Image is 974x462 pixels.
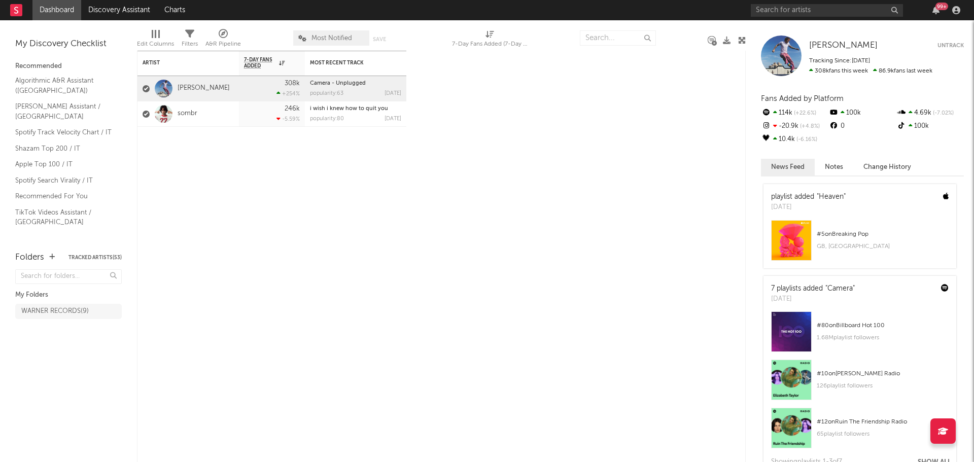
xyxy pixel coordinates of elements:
[763,220,956,268] a: #5onBreaking PopGB, [GEOGRAPHIC_DATA]
[896,120,964,133] div: 100k
[182,38,198,50] div: Filters
[15,233,112,254] a: TikTok Sounds Assistant / [GEOGRAPHIC_DATA]
[771,294,855,304] div: [DATE]
[761,159,815,175] button: News Feed
[817,240,949,253] div: GB, [GEOGRAPHIC_DATA]
[798,124,820,129] span: +4.8 %
[817,319,949,332] div: # 80 on Billboard Hot 100
[828,120,896,133] div: 0
[817,368,949,380] div: # 10 on [PERSON_NAME] Radio
[15,191,112,202] a: Recommended For You
[15,60,122,73] div: Recommended
[205,25,241,55] div: A&R Pipeline
[310,81,401,86] div: Camera - Unplugged
[310,106,388,112] a: i wish i knew how to quit you
[761,133,828,146] div: 10.4k
[285,105,300,112] div: 246k
[817,193,846,200] a: "Heaven"
[792,111,816,116] span: +22.6 %
[763,360,956,408] a: #10on[PERSON_NAME] Radio126playlist followers
[15,252,44,264] div: Folders
[178,84,230,93] a: [PERSON_NAME]
[763,311,956,360] a: #80onBillboard Hot 1001.68Mplaylist followers
[452,38,528,50] div: 7-Day Fans Added (7-Day Fans Added)
[817,332,949,344] div: 1.68M playlist followers
[15,75,112,96] a: Algorithmic A&R Assistant ([GEOGRAPHIC_DATA])
[311,35,352,42] span: Most Notified
[15,38,122,50] div: My Discovery Checklist
[15,304,122,319] a: WARNER RECORDS(9)
[276,116,300,122] div: -5.59 %
[815,159,853,175] button: Notes
[809,68,932,74] span: 86.9k fans last week
[137,38,174,50] div: Edit Columns
[771,283,855,294] div: 7 playlists added
[21,305,89,317] div: WARNER RECORDS ( 9 )
[937,41,964,51] button: Untrack
[15,159,112,170] a: Apple Top 100 / IT
[817,416,949,428] div: # 12 on Ruin The Friendship Radio
[931,111,954,116] span: -7.02 %
[15,101,112,122] a: [PERSON_NAME] Assistant / [GEOGRAPHIC_DATA]
[310,91,343,96] div: popularity: 63
[15,269,122,284] input: Search for folders...
[817,428,949,440] div: 65 playlist followers
[15,207,112,228] a: TikTok Videos Assistant / [GEOGRAPHIC_DATA]
[828,106,896,120] div: 100k
[580,30,656,46] input: Search...
[935,3,948,10] div: 99 +
[15,127,112,138] a: Spotify Track Velocity Chart / IT
[68,255,122,260] button: Tracked Artists(53)
[15,175,112,186] a: Spotify Search Virality / IT
[310,81,366,86] a: Camera - Unplugged
[763,408,956,456] a: #12onRuin The Friendship Radio65playlist followers
[751,4,903,17] input: Search for artists
[825,285,855,292] a: "Camera"
[817,228,949,240] div: # 5 on Breaking Pop
[771,192,846,202] div: playlist added
[143,60,219,66] div: Artist
[244,57,276,69] span: 7-Day Fans Added
[15,289,122,301] div: My Folders
[15,143,112,154] a: Shazam Top 200 / IT
[761,106,828,120] div: 114k
[310,106,401,112] div: i wish i knew how to quit you
[310,116,344,122] div: popularity: 80
[817,380,949,392] div: 126 playlist followers
[932,6,940,14] button: 99+
[795,137,817,143] span: -6.16 %
[809,58,870,64] span: Tracking Since: [DATE]
[285,80,300,87] div: 308k
[385,91,401,96] div: [DATE]
[771,202,846,212] div: [DATE]
[137,25,174,55] div: Edit Columns
[809,41,878,50] span: [PERSON_NAME]
[809,41,878,51] a: [PERSON_NAME]
[373,37,386,42] button: Save
[761,120,828,133] div: -20.9k
[276,90,300,97] div: +254 %
[896,106,964,120] div: 4.69k
[182,25,198,55] div: Filters
[205,38,241,50] div: A&R Pipeline
[310,60,386,66] div: Most Recent Track
[178,110,197,118] a: sombr
[761,95,844,102] span: Fans Added by Platform
[809,68,868,74] span: 308k fans this week
[853,159,921,175] button: Change History
[385,116,401,122] div: [DATE]
[452,25,528,55] div: 7-Day Fans Added (7-Day Fans Added)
